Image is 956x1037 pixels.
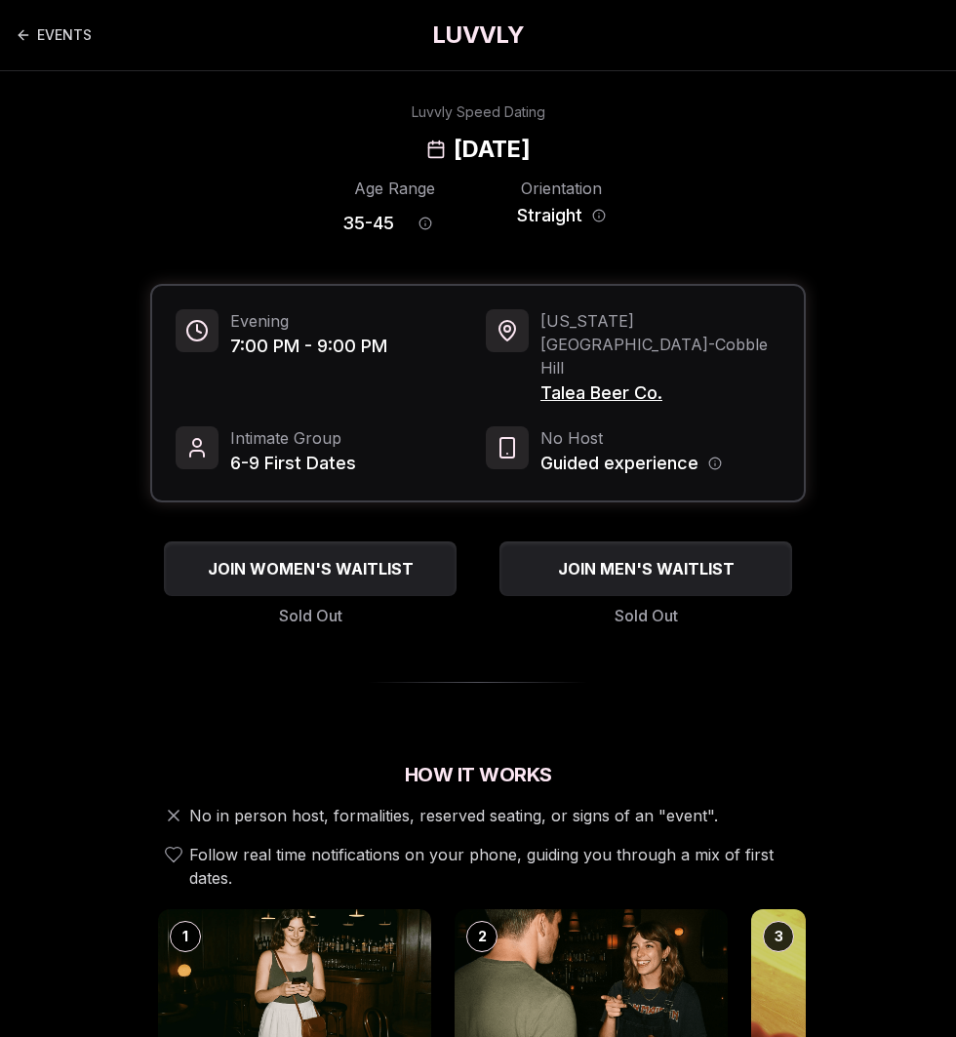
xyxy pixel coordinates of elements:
span: Guided experience [540,450,698,477]
span: Evening [230,309,387,333]
span: JOIN MEN'S WAITLIST [554,557,738,580]
button: Host information [708,457,722,470]
span: Sold Out [615,604,678,627]
span: [US_STATE][GEOGRAPHIC_DATA] - Cobble Hill [540,309,780,379]
h2: [DATE] [454,134,530,165]
button: JOIN MEN'S WAITLIST - Sold Out [499,541,792,596]
div: Age Range [342,177,447,200]
button: Age range information [404,202,447,245]
span: 35 - 45 [342,210,394,237]
span: 7:00 PM - 9:00 PM [230,333,387,360]
div: Luvvly Speed Dating [412,102,545,122]
span: 6-9 First Dates [230,450,356,477]
span: Sold Out [279,604,342,627]
a: Back to events [16,16,92,55]
h2: How It Works [150,761,806,788]
span: No Host [540,426,722,450]
span: No in person host, formalities, reserved seating, or signs of an "event". [189,804,718,827]
button: JOIN WOMEN'S WAITLIST - Sold Out [164,541,457,596]
span: Intimate Group [230,426,356,450]
span: Talea Beer Co. [540,379,780,407]
a: LUVVLY [432,20,524,51]
span: Straight [517,202,582,229]
button: Orientation information [592,209,606,222]
span: Follow real time notifications on your phone, guiding you through a mix of first dates. [189,843,798,890]
div: 2 [466,921,498,952]
div: 3 [763,921,794,952]
div: Orientation [509,177,614,200]
span: JOIN WOMEN'S WAITLIST [204,557,418,580]
div: 1 [170,921,201,952]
